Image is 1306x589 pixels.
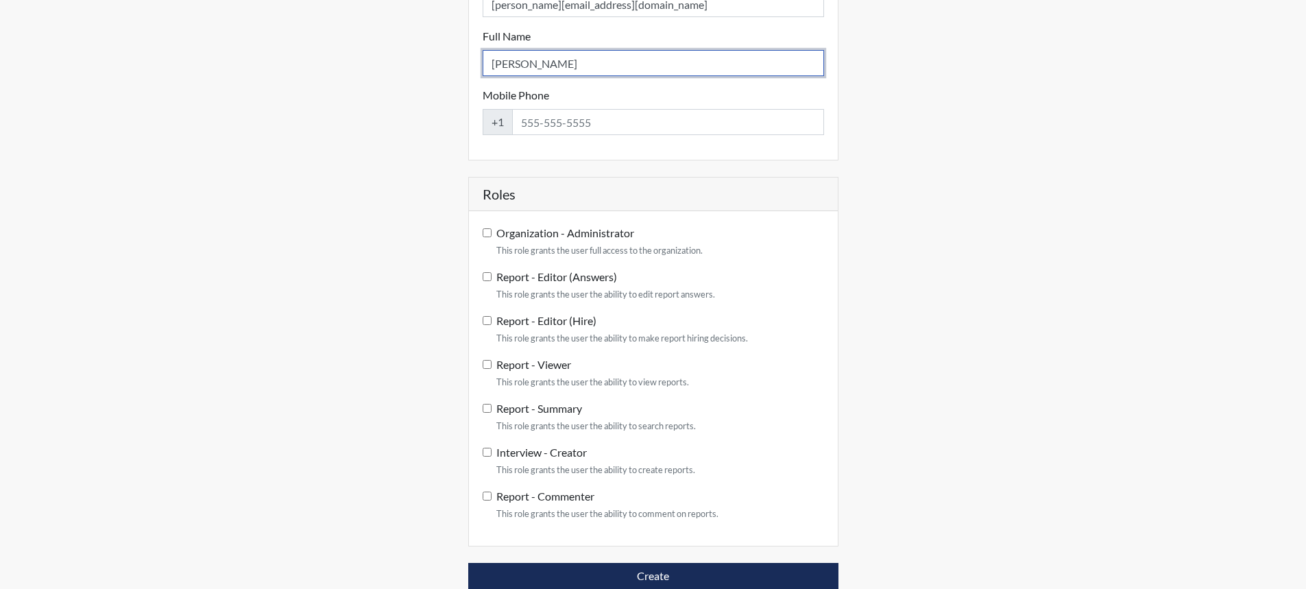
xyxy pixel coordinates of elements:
label: Report - Editor (Hire) [496,313,748,345]
button: Create [468,563,838,589]
label: Organization - Administrator [496,225,703,257]
label: Report - Commenter [496,488,718,520]
label: Report - Editor (Answers) [496,269,715,301]
input: 555-555-5555 [512,109,824,135]
input: full name [483,50,824,76]
label: Interview - Creator [496,444,695,477]
label: Mobile Phone [483,87,549,104]
label: Full Name [483,28,531,45]
span: +1 [483,109,513,135]
label: Report - Summary [496,400,696,433]
small: This role grants the user the ability to view reports. [496,376,689,389]
small: This role grants the user full access to the organization. [496,244,703,257]
label: Report - Viewer [496,357,689,389]
small: This role grants the user the ability to comment on reports. [496,507,718,520]
small: This role grants the user the ability to make report hiring decisions. [496,332,748,345]
small: This role grants the user the ability to create reports. [496,464,695,477]
h5: Roles [469,178,838,211]
small: This role grants the user the ability to edit report answers. [496,288,715,301]
small: This role grants the user the ability to search reports. [496,420,696,433]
